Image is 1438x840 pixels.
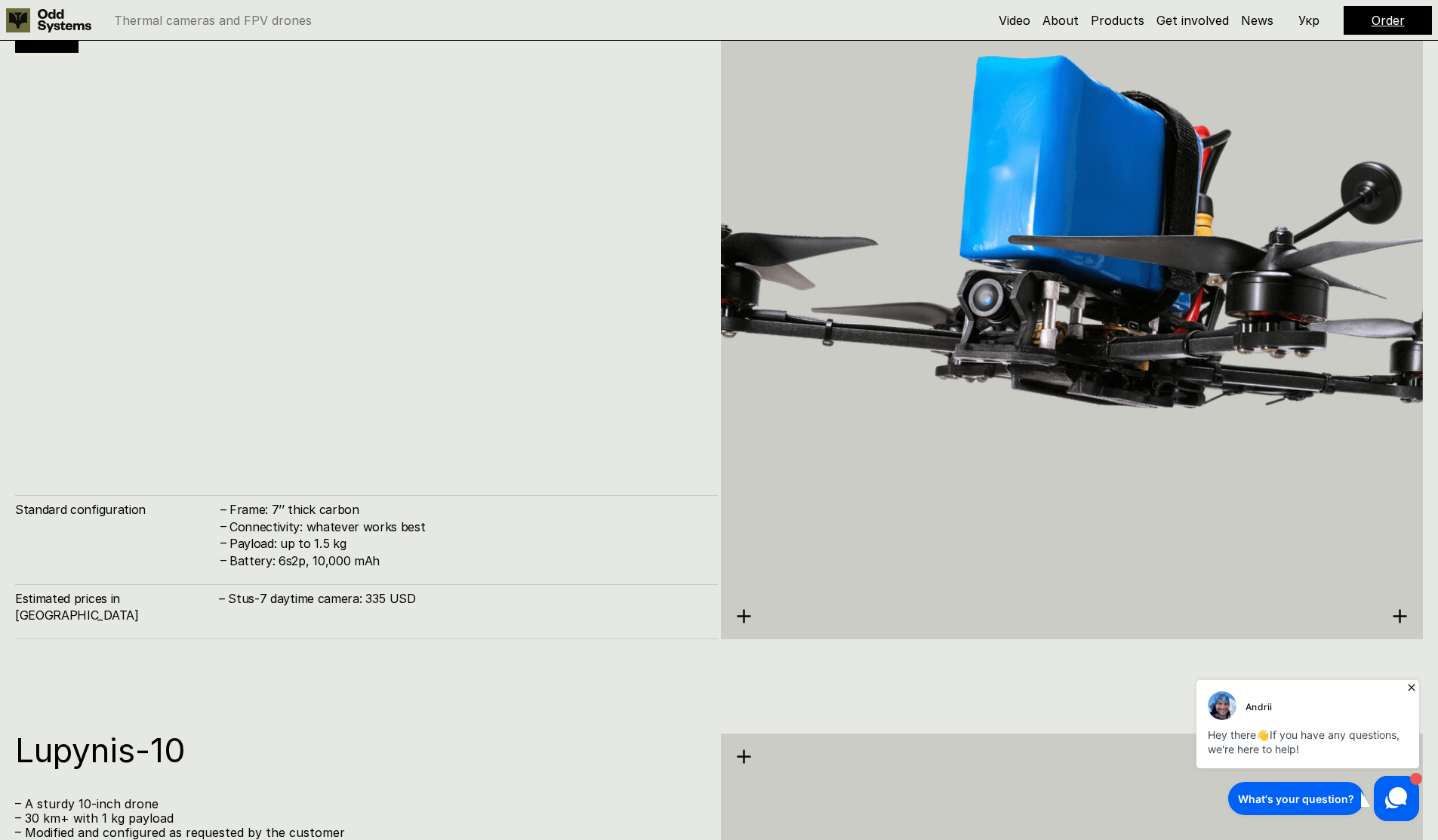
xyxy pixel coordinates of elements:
[220,500,226,517] h4: –
[15,826,703,840] p: – Modified and configured as requested by the customer
[15,734,703,767] h1: Lupynis-10
[15,501,219,518] h4: Standard configuration
[15,797,703,811] p: – A sturdy 10-inch drone
[999,13,1030,28] a: Video
[1091,13,1144,28] a: Products
[1156,13,1229,28] a: Get involved
[229,535,703,552] h4: Payload: up to 1.5 kg
[1241,13,1273,28] a: News
[15,590,219,624] h4: Estimated prices in [GEOGRAPHIC_DATA]
[220,518,226,534] h4: –
[1193,675,1423,825] iframe: HelpCrunch
[219,590,703,607] h4: – Stus-7 daytime camera: 335 USD
[114,14,312,26] p: Thermal cameras and FPV drones
[1372,13,1405,28] a: Order
[1298,14,1319,26] p: Укр
[229,501,703,518] h4: Frame: 7’’ thick carbon
[229,552,703,569] h4: Battery: 6s2p, 10,000 mAh
[1042,13,1079,28] a: About
[220,534,226,551] h4: –
[229,518,703,535] h4: Connectivity: whatever works best
[15,811,703,826] p: – 30 km+ with 1 kg payload
[220,552,226,568] h4: –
